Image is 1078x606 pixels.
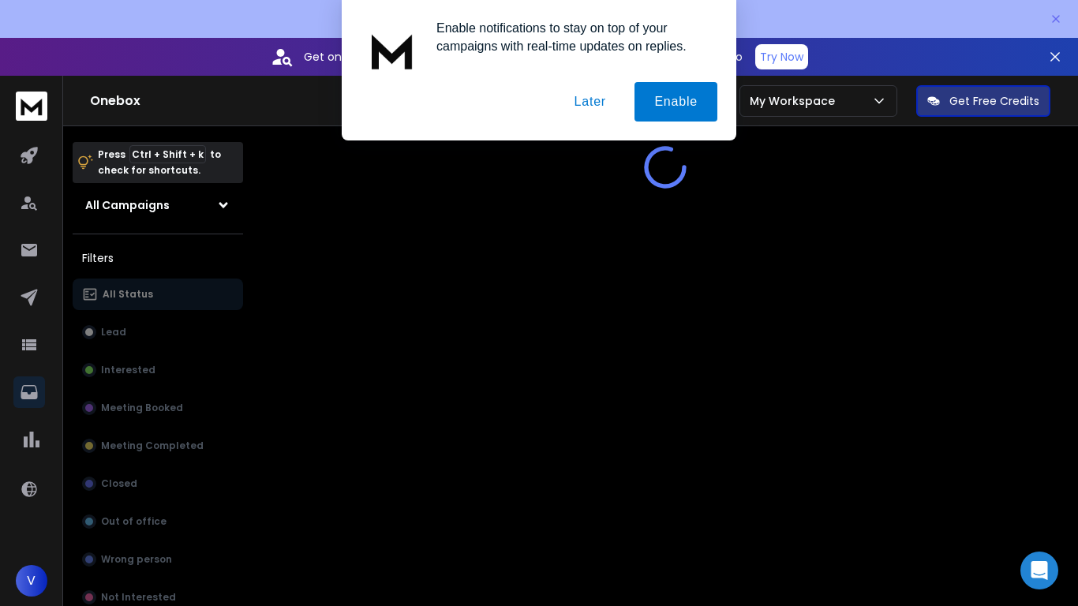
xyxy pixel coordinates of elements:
button: Enable [634,82,717,122]
div: Enable notifications to stay on top of your campaigns with real-time updates on replies. [424,19,717,55]
h1: All Campaigns [85,197,170,213]
button: V [16,565,47,597]
div: Open Intercom Messenger [1020,552,1058,589]
h3: Filters [73,247,243,269]
img: notification icon [361,19,424,82]
span: Ctrl + Shift + k [129,145,206,163]
p: Press to check for shortcuts. [98,147,221,178]
button: All Campaigns [73,189,243,221]
button: Later [554,82,625,122]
